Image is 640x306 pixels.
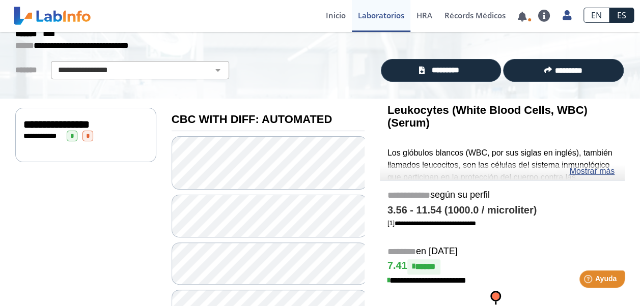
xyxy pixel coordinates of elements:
[387,204,617,217] h4: 3.56 - 11.54 (1000.0 / microliter)
[387,259,617,274] h4: 7.41
[609,8,634,23] a: ES
[387,104,588,129] b: Leukocytes (White Blood Cells, WBC) (Serum)
[387,190,617,201] h5: según su perfil
[387,219,476,227] a: [1]
[416,10,432,20] span: HRA
[583,8,609,23] a: EN
[549,266,629,295] iframe: Help widget launcher
[569,165,615,177] a: Mostrar más
[172,113,332,126] b: CBC WITH DIFF: AUTOMATED
[387,246,617,258] h5: en [DATE]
